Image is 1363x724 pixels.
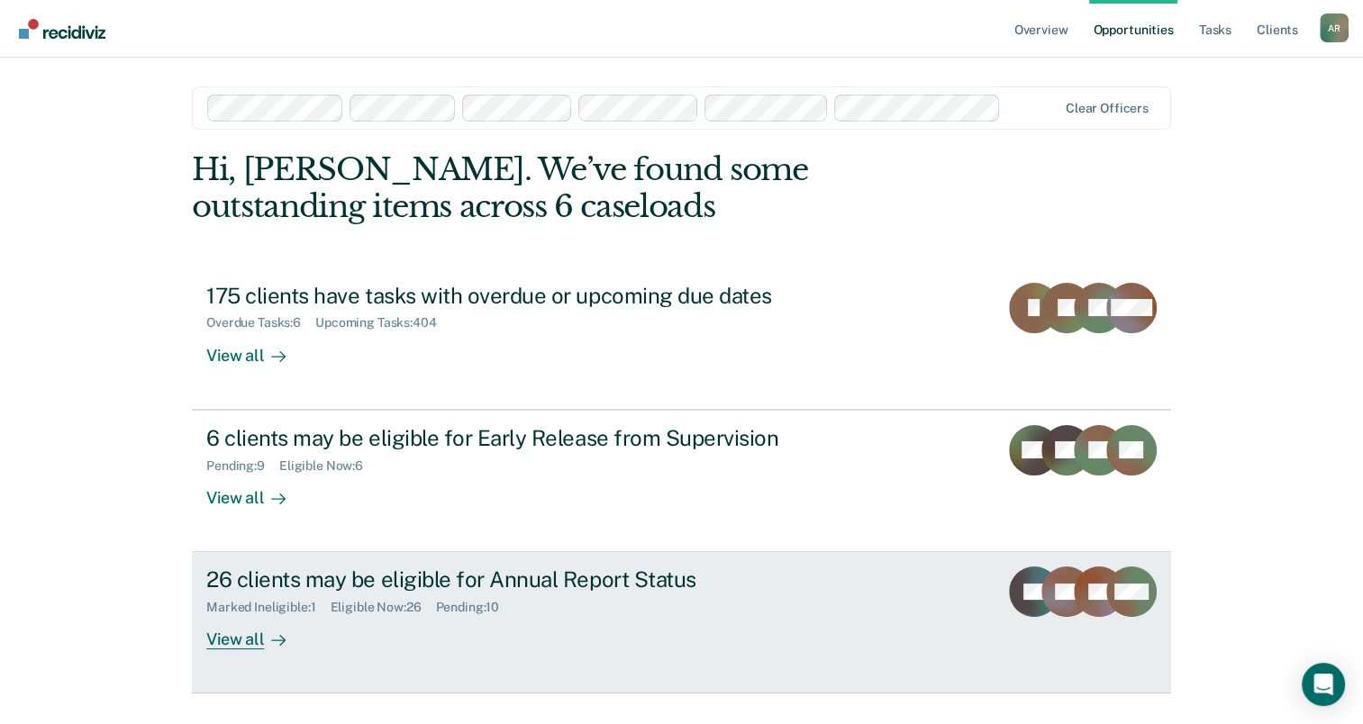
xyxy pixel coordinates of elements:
[331,600,436,615] div: Eligible Now : 26
[206,330,307,366] div: View all
[192,552,1171,693] a: 26 clients may be eligible for Annual Report StatusMarked Ineligible:1Eligible Now:26Pending:10Vi...
[1320,14,1349,42] button: Profile dropdown button
[192,151,975,225] div: Hi, [PERSON_NAME]. We’ve found some outstanding items across 6 caseloads
[1320,14,1349,42] div: A R
[206,473,307,508] div: View all
[206,566,839,593] div: 26 clients may be eligible for Annual Report Status
[1066,101,1149,116] div: Clear officers
[206,315,315,330] div: Overdue Tasks : 6
[206,615,307,650] div: View all
[206,425,839,451] div: 6 clients may be eligible for Early Release from Supervision
[19,19,105,39] img: Recidiviz
[206,458,279,474] div: Pending : 9
[192,268,1171,410] a: 175 clients have tasks with overdue or upcoming due datesOverdue Tasks:6Upcoming Tasks:404View all
[206,600,330,615] div: Marked Ineligible : 1
[435,600,513,615] div: Pending : 10
[315,315,451,330] div: Upcoming Tasks : 404
[192,410,1171,552] a: 6 clients may be eligible for Early Release from SupervisionPending:9Eligible Now:6View all
[206,283,839,309] div: 175 clients have tasks with overdue or upcoming due dates
[279,458,377,474] div: Eligible Now : 6
[1302,663,1345,706] div: Open Intercom Messenger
